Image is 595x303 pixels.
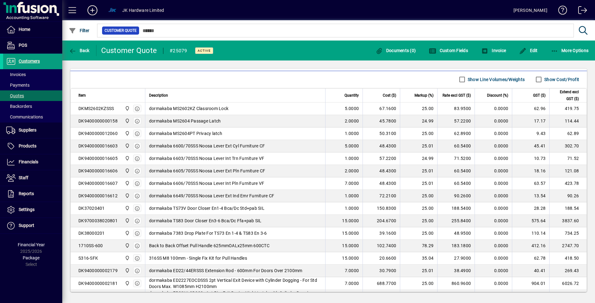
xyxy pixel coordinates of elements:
[149,92,168,99] span: Description
[123,167,130,174] span: Auckland
[78,143,118,149] div: DK9400000016603
[345,193,359,199] span: 1.0000
[441,205,471,211] div: 188.5400
[400,140,437,152] td: 25.01
[78,168,118,174] div: DK9400000016606
[149,143,265,149] span: dormakaba 6600/70SSS Noosa Lever Ext Cyl Furniture CF
[475,127,512,140] td: 0.0000
[475,252,512,265] td: 0.0000
[363,127,400,140] td: 50.3100
[19,59,40,64] span: Customers
[475,103,512,115] td: 0.0000
[512,202,549,215] td: 28.28
[441,255,471,261] div: 27.9000
[67,25,91,36] button: Filter
[375,48,416,53] span: Documents (0)
[62,45,96,56] app-page-header-button: Back
[170,46,187,56] div: #25079
[363,265,400,277] td: 30.7900
[149,130,222,137] span: dormakaba MS2604PT Privacy latch
[123,118,130,124] span: Auckland
[19,191,34,196] span: Reports
[19,223,34,228] span: Support
[123,142,130,149] span: Auckland
[512,227,549,240] td: 110.14
[363,252,400,265] td: 20.6600
[481,48,506,53] span: Invoice
[363,240,400,252] td: 102.7400
[475,115,512,127] td: 0.0000
[513,5,547,15] div: [PERSON_NAME]
[441,168,471,174] div: 60.5400
[78,193,118,199] div: DK9400000016612
[78,92,86,99] span: Item
[512,240,549,252] td: 412.16
[512,190,549,202] td: 13.54
[123,217,130,224] span: Auckland
[383,92,396,99] span: Cost ($)
[3,202,62,218] a: Settings
[512,177,549,190] td: 63.57
[149,255,247,261] span: 316SS M8 100mm - Single Fix Kit for Pull Handles
[441,193,471,199] div: 90.2600
[19,175,28,180] span: Staff
[345,118,359,124] span: 2.0000
[400,152,437,165] td: 24.99
[69,48,90,53] span: Back
[345,180,359,186] span: 7.0000
[443,92,471,99] span: Rate excl GST ($)
[400,165,437,177] td: 25.01
[400,177,437,190] td: 25.01
[363,227,400,240] td: 39.1600
[512,152,549,165] td: 10.73
[475,152,512,165] td: 0.0000
[518,45,539,56] button: Edit
[19,207,35,212] span: Settings
[512,115,549,127] td: 17.17
[363,190,400,202] td: 72.2100
[363,202,400,215] td: 150.8300
[512,165,549,177] td: 18.16
[400,202,437,215] td: 25.00
[78,230,105,236] div: DK38000201
[427,45,470,56] button: Custom Fields
[123,105,130,112] span: Auckland
[475,140,512,152] td: 0.0000
[475,165,512,177] td: 0.0000
[6,114,43,119] span: Communications
[549,215,587,227] td: 3837.60
[78,255,98,261] div: S316-SFK
[475,290,512,303] td: 0.0000
[400,103,437,115] td: 25.00
[6,104,32,109] span: Backorders
[475,202,512,215] td: 0.0000
[123,242,130,249] span: Auckland
[342,230,359,236] span: 15.0000
[553,89,579,102] span: Extend excl GST ($)
[549,103,587,115] td: 419.75
[3,90,62,101] a: Quotes
[78,105,114,112] div: DKMS2602KZSSS
[78,155,118,161] div: DK9400000016605
[475,265,512,277] td: 0.0000
[549,190,587,202] td: 90.26
[574,1,587,22] a: Logout
[78,280,118,286] div: DK9400000002181
[441,230,471,236] div: 48.9500
[345,105,359,112] span: 5.0000
[342,243,359,249] span: 15.0000
[466,76,525,83] label: Show Line Volumes/Weights
[512,277,549,290] td: 904.01
[344,92,359,99] span: Quantity
[549,240,587,252] td: 2747.70
[363,177,400,190] td: 48.4300
[3,101,62,112] a: Backorders
[441,130,471,137] div: 62.8900
[3,112,62,122] a: Communications
[512,103,549,115] td: 62.96
[6,72,26,77] span: Invoices
[123,192,130,199] span: Auckland
[3,38,62,53] a: POS
[400,252,437,265] td: 35.04
[345,155,359,161] span: 1.0000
